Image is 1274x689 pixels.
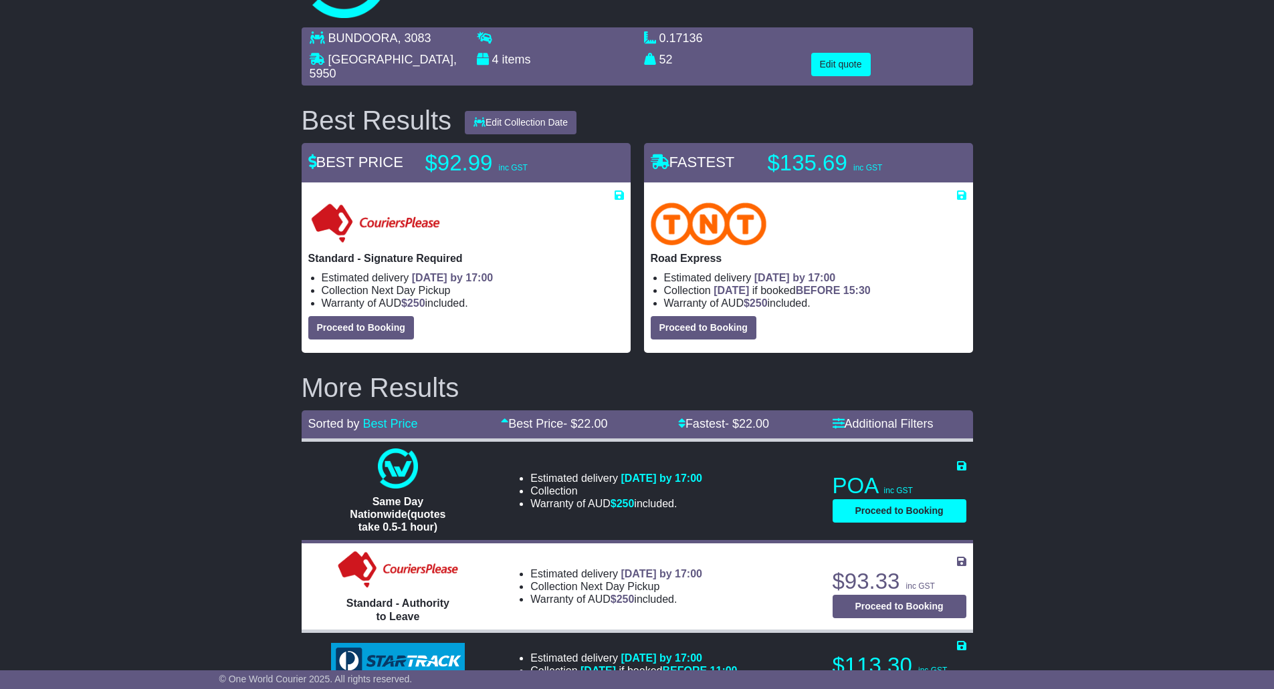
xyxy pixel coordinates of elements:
[918,666,947,675] span: inc GST
[322,284,624,297] li: Collection
[501,417,607,430] a: Best Price- $22.00
[833,472,966,499] p: POA
[502,53,531,66] span: items
[611,593,635,605] span: $
[295,106,459,135] div: Best Results
[308,417,360,430] span: Sorted by
[664,284,966,297] li: Collection
[492,53,499,66] span: 4
[530,472,702,485] li: Estimated delivery
[750,297,768,309] span: 250
[530,652,737,664] li: Estimated delivery
[617,593,635,605] span: 250
[611,498,635,509] span: $
[651,202,767,245] img: TNT Domestic: Road Express
[346,597,449,622] span: Standard - Authority to Leave
[465,111,576,134] button: Edit Collection Date
[662,665,707,676] span: BEFORE
[580,665,616,676] span: [DATE]
[580,581,659,592] span: Next Day Pickup
[739,417,769,430] span: 22.00
[530,580,702,593] li: Collection
[651,252,966,265] p: Road Express
[710,665,738,676] span: 11:00
[621,652,702,664] span: [DATE] by 17:00
[378,448,418,489] img: One World Courier: Same Day Nationwide(quotes take 0.5-1 hour)
[659,31,703,45] span: 0.17136
[678,417,769,430] a: Fastest- $22.00
[530,593,702,605] li: Warranty of AUD included.
[310,53,457,81] span: , 5950
[308,316,414,339] button: Proceed to Booking
[853,163,882,172] span: inc GST
[530,497,702,510] li: Warranty of AUD included.
[651,154,735,170] span: FASTEST
[621,472,702,484] span: [DATE] by 17:00
[308,252,624,265] p: Standard - Signature Required
[664,297,966,309] li: Warranty of AUD included.
[322,271,624,284] li: Estimated delivery
[563,417,607,430] span: - $
[580,665,737,676] span: if booked
[659,53,673,66] span: 52
[843,285,871,296] span: 15:30
[308,202,443,245] img: Couriers Please: Standard - Signature Required
[371,285,450,296] span: Next Day Pickup
[412,272,494,283] span: [DATE] by 17:00
[664,271,966,284] li: Estimated delivery
[906,581,935,591] span: inc GST
[833,417,934,430] a: Additional Filters
[328,31,398,45] span: BUNDOORA
[530,485,702,497] li: Collection
[833,652,966,679] p: $113.30
[401,297,425,309] span: $
[833,595,966,618] button: Proceed to Booking
[621,568,702,579] span: [DATE] by 17:00
[768,150,935,176] p: $135.69
[302,373,973,402] h2: More Results
[725,417,769,430] span: - $
[884,486,913,495] span: inc GST
[335,550,461,590] img: Couriers Please: Standard - Authority to Leave
[530,664,737,677] li: Collection
[331,643,465,679] img: StarTrack: Premium
[833,568,966,595] p: $93.33
[714,285,870,296] span: if booked
[811,53,871,76] button: Edit quote
[407,297,425,309] span: 250
[617,498,635,509] span: 250
[322,297,624,309] li: Warranty of AUD included.
[577,417,607,430] span: 22.00
[425,150,593,176] p: $92.99
[796,285,841,296] span: BEFORE
[833,499,966,523] button: Proceed to Booking
[398,31,431,45] span: , 3083
[350,496,445,533] span: Same Day Nationwide(quotes take 0.5-1 hour)
[499,163,528,172] span: inc GST
[219,674,413,684] span: © One World Courier 2025. All rights reserved.
[530,567,702,580] li: Estimated delivery
[714,285,749,296] span: [DATE]
[308,154,403,170] span: BEST PRICE
[651,316,756,339] button: Proceed to Booking
[754,272,836,283] span: [DATE] by 17:00
[363,417,418,430] a: Best Price
[328,53,453,66] span: [GEOGRAPHIC_DATA]
[744,297,768,309] span: $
